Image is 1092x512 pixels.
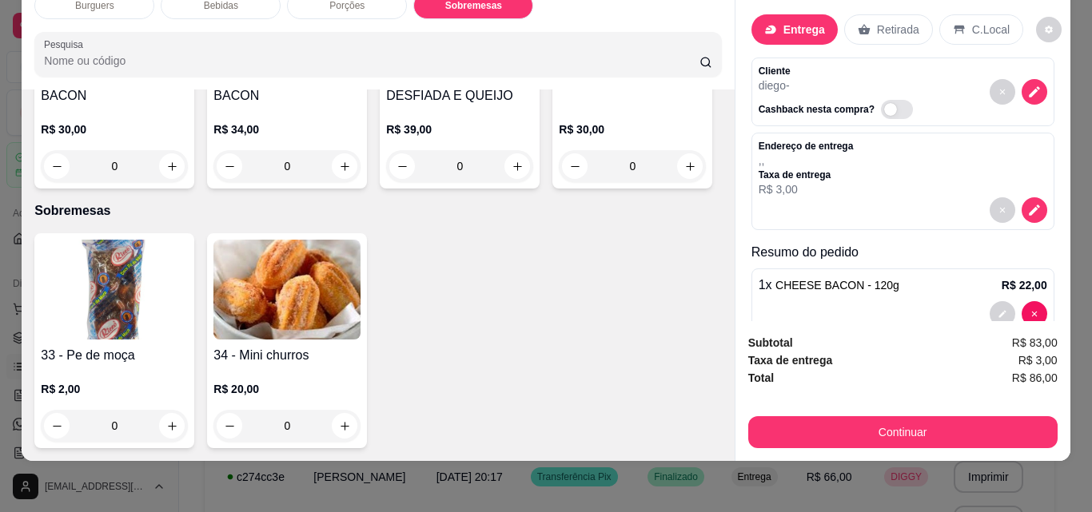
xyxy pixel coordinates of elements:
strong: Total [748,371,774,384]
button: decrease-product-quantity [217,153,242,179]
input: Pesquisa [44,53,699,69]
button: increase-product-quantity [677,153,703,179]
span: R$ 83,00 [1012,334,1058,351]
p: diego - [759,77,919,93]
button: increase-product-quantity [332,153,357,179]
strong: Taxa de entrega [748,354,833,367]
button: decrease-product-quantity [990,197,1015,223]
img: product-image [213,240,361,339]
button: decrease-product-quantity [217,413,242,439]
h4: 34 - Mini churros [213,346,361,365]
label: Automatic updates [881,100,919,119]
p: 1 x [759,276,899,295]
h4: 33 - Pe de moça [41,346,188,365]
p: Resumo do pedido [751,243,1054,262]
button: increase-product-quantity [504,153,530,179]
p: Entrega [783,22,825,38]
p: Sobremesas [34,201,721,220]
button: decrease-product-quantity [1036,17,1062,42]
strong: Subtotal [748,336,793,349]
button: decrease-product-quantity [1022,301,1047,327]
button: decrease-product-quantity [44,153,70,179]
img: product-image [41,240,188,339]
p: R$ 34,00 [213,121,361,137]
button: decrease-product-quantity [562,153,588,179]
p: R$ 2,00 [41,381,188,397]
button: decrease-product-quantity [990,79,1015,105]
p: Endereço de entrega [759,140,854,153]
p: Cliente [759,65,919,77]
p: R$ 3,00 [759,181,854,197]
p: C.Local [972,22,1010,38]
p: R$ 39,00 [386,121,533,137]
p: , , [759,153,854,169]
p: R$ 30,00 [41,121,188,137]
span: R$ 3,00 [1018,351,1058,369]
button: decrease-product-quantity [1022,79,1047,105]
p: R$ 30,00 [559,121,706,137]
button: decrease-product-quantity [389,153,415,179]
span: R$ 86,00 [1012,369,1058,387]
label: Pesquisa [44,38,89,51]
button: increase-product-quantity [159,413,185,439]
p: Cashback nesta compra? [759,103,875,116]
p: Retirada [877,22,919,38]
p: R$ 20,00 [213,381,361,397]
button: increase-product-quantity [159,153,185,179]
button: increase-product-quantity [332,413,357,439]
p: R$ 22,00 [1002,277,1047,293]
span: CHEESE BACON - 120g [775,279,899,292]
p: Taxa de entrega [759,169,854,181]
button: decrease-product-quantity [44,413,70,439]
button: Continuar [748,416,1058,448]
button: decrease-product-quantity [1022,197,1047,223]
button: decrease-product-quantity [990,301,1015,327]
